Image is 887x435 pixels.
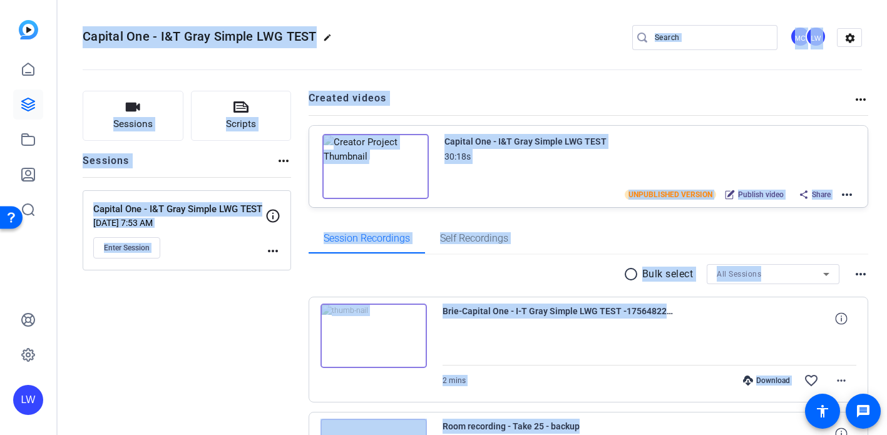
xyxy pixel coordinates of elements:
[806,26,828,48] ngx-avatar: Lauren Warner
[83,91,183,141] button: Sessions
[642,267,694,282] p: Bulk select
[13,385,43,415] div: LW
[104,243,150,253] span: Enter Session
[623,267,642,282] mat-icon: radio_button_unchecked
[443,304,674,334] span: Brie-Capital One - I-T Gray Simple LWG TEST -1756482258942-screen
[815,404,830,419] mat-icon: accessibility
[309,91,854,115] h2: Created videos
[838,29,863,48] mat-icon: settings
[856,404,871,419] mat-icon: message
[265,243,280,258] mat-icon: more_horiz
[790,26,812,48] ngx-avatar: Michaela Cornwall
[226,117,256,131] span: Scripts
[444,134,607,149] div: Capital One - I&T Gray Simple LWG TEST
[717,270,761,279] span: All Sessions
[19,20,38,39] img: blue-gradient.svg
[737,376,796,386] div: Download
[834,373,849,388] mat-icon: more_horiz
[83,29,317,44] span: Capital One - I&T Gray Simple LWG TEST
[276,153,291,168] mat-icon: more_horiz
[655,30,767,45] input: Search
[324,233,410,243] span: Session Recordings
[440,233,508,243] span: Self Recordings
[444,149,471,164] div: 30:18s
[804,373,819,388] mat-icon: favorite_border
[806,26,826,47] div: LW
[83,153,130,177] h2: Sessions
[93,218,265,228] p: [DATE] 7:53 AM
[93,237,160,258] button: Enter Session
[853,92,868,107] mat-icon: more_horiz
[443,376,466,385] span: 2 mins
[323,33,338,48] mat-icon: edit
[839,187,854,202] mat-icon: more_horiz
[812,190,831,200] span: Share
[93,202,265,217] p: Capital One - I&T Gray Simple LWG TEST
[625,190,716,200] span: UNPUBLISHED VERSION
[853,267,868,282] mat-icon: more_horiz
[320,304,427,369] img: thumb-nail
[191,91,292,141] button: Scripts
[113,117,153,131] span: Sessions
[738,190,784,200] span: Publish video
[790,26,811,47] div: MC
[322,134,429,199] img: Creator Project Thumbnail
